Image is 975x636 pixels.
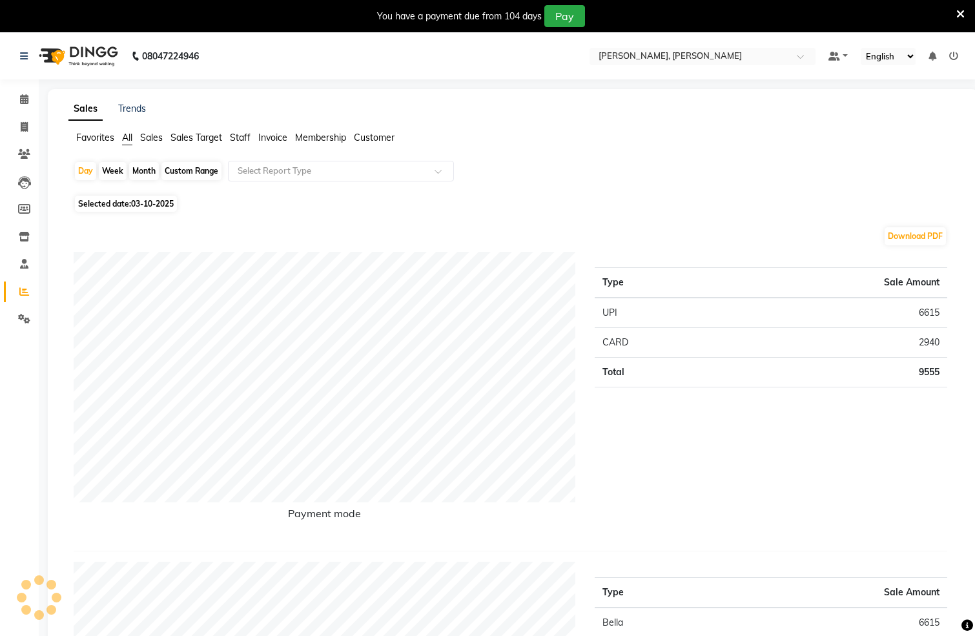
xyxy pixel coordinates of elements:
span: Sales [140,132,163,143]
button: Pay [544,5,585,27]
span: Staff [230,132,251,143]
div: You have a payment due from 104 days [377,10,542,23]
span: Invoice [258,132,287,143]
span: All [122,132,132,143]
td: UPI [595,298,724,328]
div: Week [99,162,127,180]
img: logo [33,38,121,74]
th: Type [595,268,724,298]
span: Sales Target [170,132,222,143]
td: 2940 [724,328,947,358]
button: Download PDF [885,227,946,245]
td: CARD [595,328,724,358]
span: Favorites [76,132,114,143]
td: 6615 [724,298,947,328]
div: Day [75,162,96,180]
th: Sale Amount [790,578,947,608]
span: Membership [295,132,346,143]
th: Sale Amount [724,268,947,298]
a: Trends [118,103,146,114]
span: Selected date: [75,196,177,212]
span: Customer [354,132,395,143]
div: Month [129,162,159,180]
td: 9555 [724,358,947,387]
th: Type [595,578,790,608]
div: Custom Range [161,162,221,180]
h6: Payment mode [74,508,575,525]
td: Total [595,358,724,387]
span: 03-10-2025 [131,199,174,209]
b: 08047224946 [142,38,199,74]
a: Sales [68,97,103,121]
